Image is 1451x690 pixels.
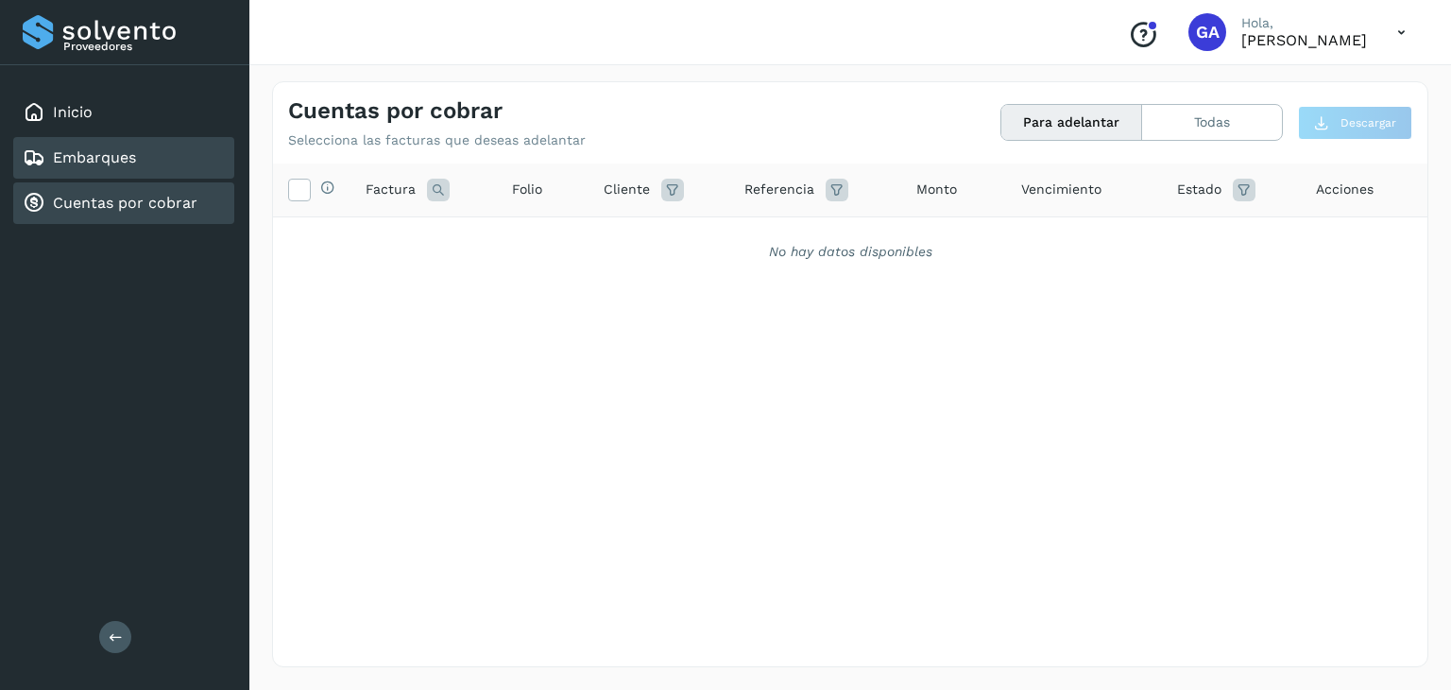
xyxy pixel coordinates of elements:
[366,180,416,199] span: Factura
[512,180,542,199] span: Folio
[63,40,227,53] p: Proveedores
[13,92,234,133] div: Inicio
[298,242,1403,262] div: No hay datos disponibles
[1241,15,1367,31] p: Hola,
[1021,180,1101,199] span: Vencimiento
[1001,105,1142,140] button: Para adelantar
[1298,106,1412,140] button: Descargar
[53,103,93,121] a: Inicio
[1316,180,1374,199] span: Acciones
[1340,114,1396,131] span: Descargar
[13,182,234,224] div: Cuentas por cobrar
[288,132,586,148] p: Selecciona las facturas que deseas adelantar
[1241,31,1367,49] p: GENOVEVA ARZATE MARTINEZ
[1142,105,1282,140] button: Todas
[604,180,650,199] span: Cliente
[53,148,136,166] a: Embarques
[744,180,814,199] span: Referencia
[288,97,503,125] h4: Cuentas por cobrar
[53,194,197,212] a: Cuentas por cobrar
[13,137,234,179] div: Embarques
[916,180,957,199] span: Monto
[1177,180,1221,199] span: Estado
